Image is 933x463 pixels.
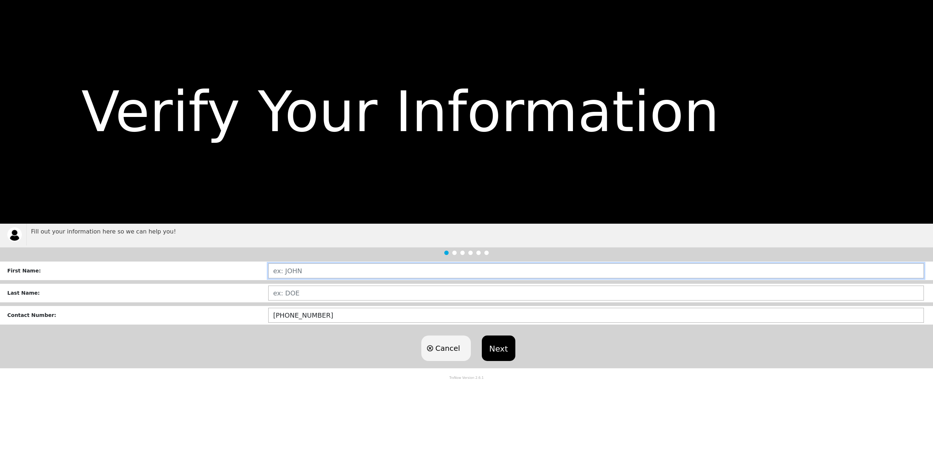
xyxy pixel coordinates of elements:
input: ex: DOE [268,286,924,301]
div: Last Name : [7,289,268,297]
img: trx now logo [7,227,22,242]
div: Verify Your Information [19,70,914,154]
div: Contact Number : [7,311,268,319]
input: ex: JOHN [268,263,924,278]
button: Next [482,336,515,361]
input: (123) 456-7890 [268,308,924,323]
span: Cancel [435,343,460,354]
button: Cancel [421,336,471,361]
p: Fill out your information here so we can help you! [31,227,926,236]
div: First Name : [7,267,268,275]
